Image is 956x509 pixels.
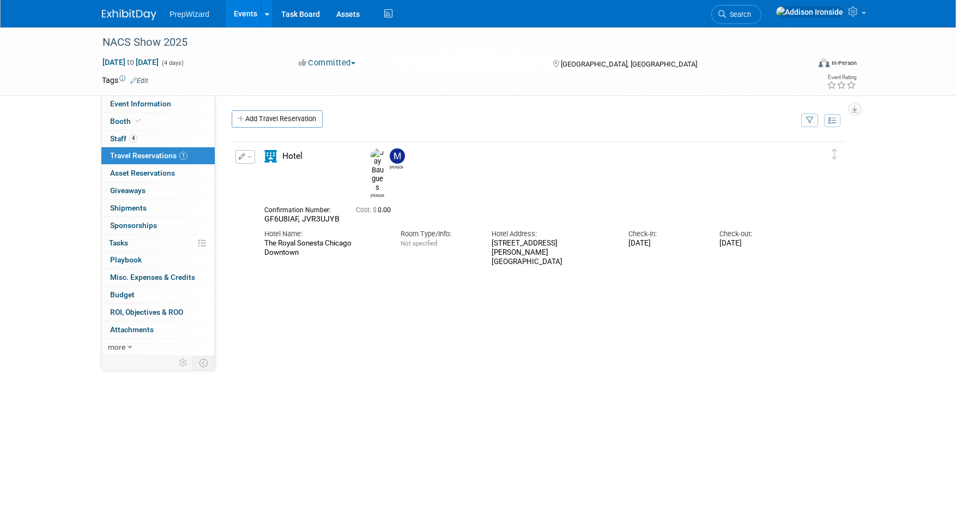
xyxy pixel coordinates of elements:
[101,286,215,303] a: Budget
[356,206,378,214] span: Cost: $
[170,10,209,19] span: PrepWizard
[371,192,384,198] div: Jay Baugues
[819,58,830,67] img: Format-Inperson.png
[110,117,143,125] span: Booth
[102,57,159,67] span: [DATE] [DATE]
[831,59,857,67] div: In-Person
[161,59,184,67] span: (4 days)
[101,113,215,130] a: Booth
[806,117,814,124] i: Filter by Traveler
[401,229,475,239] div: Room Type/Info:
[108,343,125,351] span: more
[101,269,215,286] a: Misc. Expenses & Credits
[371,148,384,192] img: Jay Baugues
[101,339,215,356] a: more
[390,164,403,170] div: Matt Sanders
[232,110,323,128] a: Add Travel Reservation
[110,290,135,299] span: Budget
[101,95,215,112] a: Event Information
[776,6,844,18] img: Addison Ironside
[110,325,154,334] span: Attachments
[99,33,792,52] div: NACS Show 2025
[387,148,406,170] div: Matt Sanders
[136,118,141,124] i: Booth reservation complete
[110,221,157,230] span: Sponsorships
[561,60,697,68] span: [GEOGRAPHIC_DATA], [GEOGRAPHIC_DATA]
[368,148,387,199] div: Jay Baugues
[264,239,384,258] div: The Royal Sonesta Chicago Downtown
[101,235,215,251] a: Tasks
[390,148,405,164] img: Matt Sanders
[110,169,175,177] span: Asset Reservations
[110,255,142,264] span: Playbook
[101,200,215,217] a: Shipments
[102,9,156,20] img: ExhibitDay
[264,214,340,223] span: GF6U8IAF, JVR3UJYB
[174,356,193,370] td: Personalize Event Tab Strip
[745,57,857,73] div: Event Format
[110,186,146,195] span: Giveaways
[295,57,360,69] button: Committed
[110,134,137,143] span: Staff
[401,239,437,247] span: Not specified
[101,321,215,338] a: Attachments
[264,229,384,239] div: Hotel Name:
[264,150,277,163] i: Hotel
[101,304,215,321] a: ROI, Objectives & ROO
[492,229,612,239] div: Hotel Address:
[711,5,761,24] a: Search
[264,203,340,214] div: Confirmation Number:
[726,10,751,19] span: Search
[130,77,148,85] a: Edit
[356,206,395,214] span: 0.00
[110,99,171,108] span: Event Information
[492,239,612,266] div: [STREET_ADDRESS][PERSON_NAME] [GEOGRAPHIC_DATA]
[129,134,137,142] span: 4
[125,58,136,67] span: to
[101,251,215,268] a: Playbook
[101,182,215,199] a: Giveaways
[832,149,837,160] i: Click and drag to move item
[110,151,187,160] span: Travel Reservations
[109,238,128,247] span: Tasks
[101,130,215,147] a: Staff4
[628,229,703,239] div: Check-in:
[110,203,147,212] span: Shipments
[719,239,794,248] div: [DATE]
[628,239,703,248] div: [DATE]
[110,273,195,282] span: Misc. Expenses & Credits
[102,75,148,86] td: Tags
[101,147,215,164] a: Travel Reservations1
[101,217,215,234] a: Sponsorships
[101,165,215,182] a: Asset Reservations
[193,356,215,370] td: Toggle Event Tabs
[827,75,856,80] div: Event Rating
[282,151,302,161] span: Hotel
[719,229,794,239] div: Check-out:
[110,308,183,316] span: ROI, Objectives & ROO
[179,152,187,160] span: 1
